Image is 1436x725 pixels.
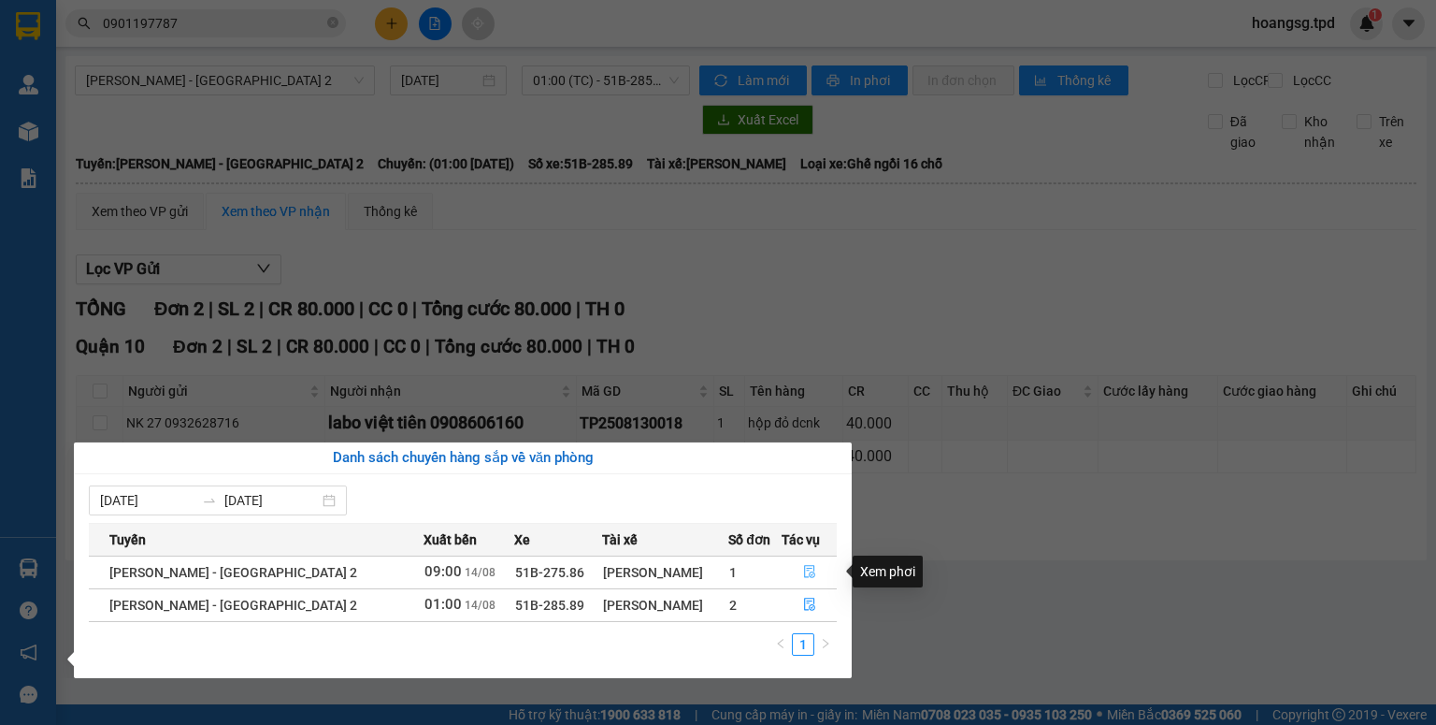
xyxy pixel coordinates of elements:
[769,633,792,656] button: left
[515,565,584,580] span: 51B-275.86
[514,529,530,550] span: Xe
[782,529,820,550] span: Tác vụ
[793,634,813,655] a: 1
[603,595,727,616] div: [PERSON_NAME]
[602,529,638,550] span: Tài xế
[100,490,194,511] input: Từ ngày
[89,447,837,470] div: Danh sách chuyến hàng sắp về văn phòng
[109,529,146,550] span: Tuyến
[202,493,217,508] span: to
[853,556,923,587] div: Xem phơi
[603,562,727,583] div: [PERSON_NAME]
[424,596,462,613] span: 01:00
[783,558,837,587] button: file-done
[109,598,357,613] span: [PERSON_NAME] - [GEOGRAPHIC_DATA] 2
[728,529,770,550] span: Số đơn
[803,598,816,613] span: file-done
[515,598,584,613] span: 51B-285.89
[109,565,357,580] span: [PERSON_NAME] - [GEOGRAPHIC_DATA] 2
[424,529,477,550] span: Xuất bến
[775,638,786,649] span: left
[224,490,319,511] input: Đến ngày
[729,598,737,613] span: 2
[465,566,495,579] span: 14/08
[729,565,737,580] span: 1
[769,633,792,656] li: Previous Page
[424,563,462,580] span: 09:00
[820,638,831,649] span: right
[814,633,837,656] button: right
[792,633,814,656] li: 1
[783,590,837,620] button: file-done
[465,599,495,612] span: 14/08
[814,633,837,656] li: Next Page
[202,493,217,508] span: swap-right
[803,565,816,580] span: file-done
